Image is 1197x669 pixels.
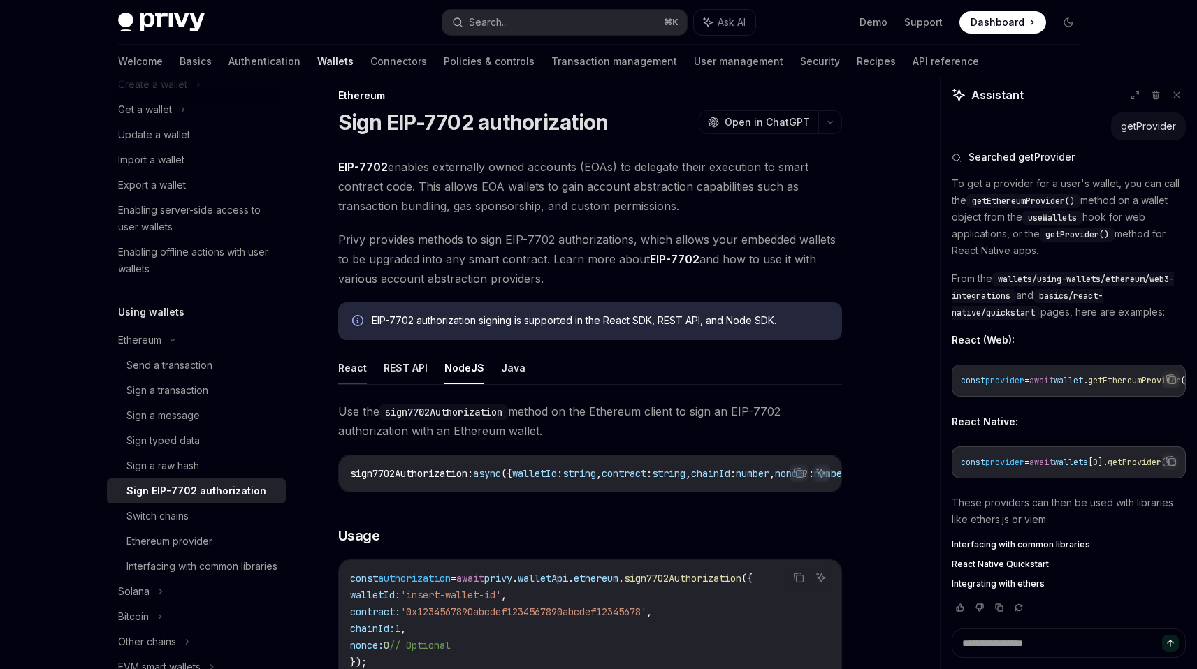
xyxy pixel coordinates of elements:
[456,572,484,585] span: await
[1029,457,1054,468] span: await
[501,589,507,601] span: ,
[952,175,1186,259] p: To get a provider for a user's wallet, you can call the method on a wallet object from the hook f...
[1028,212,1077,223] span: useWallets
[803,467,814,480] span: ?:
[812,464,830,482] button: Ask AI
[952,559,1186,570] a: React Native Quickstart
[814,467,848,480] span: number
[352,315,366,329] svg: Info
[800,45,840,78] a: Security
[618,572,624,585] span: .
[118,304,184,321] h5: Using wallets
[126,508,189,524] div: Switch chains
[118,45,163,78] a: Welcome
[952,578,1045,589] span: Integrating with ethers
[126,483,266,499] div: Sign EIP-7702 authorization
[444,45,535,78] a: Policies & controls
[1093,457,1098,468] span: 0
[473,467,501,480] span: async
[969,150,1075,164] span: Searched getProvider
[118,583,150,600] div: Solana
[180,45,212,78] a: Basics
[395,622,400,635] span: 1
[118,244,277,277] div: Enabling offline actions with user wallets
[350,639,384,652] span: nonce:
[350,656,367,668] span: });
[442,10,687,35] button: Search...⌘K
[126,533,212,550] div: Ethereum provider
[1108,457,1161,468] span: getProvider
[972,196,1075,207] span: getEthereumProvider()
[338,351,367,384] button: React
[859,15,887,29] a: Demo
[646,467,652,480] span: :
[107,503,286,529] a: Switch chains
[952,150,1186,164] button: Searched getProvider
[107,554,286,579] a: Interfacing with common libraries
[694,10,755,35] button: Ask AI
[971,15,1024,29] span: Dashboard
[961,457,985,468] span: const
[126,382,208,399] div: Sign a transaction
[775,467,803,480] span: nonce
[1057,11,1080,34] button: Toggle dark mode
[338,89,842,103] div: Ethereum
[370,45,427,78] a: Connectors
[451,572,456,585] span: =
[952,274,1174,302] span: wallets/using-wallets/ethereum/web3-integrations
[118,202,277,235] div: Enabling server-side access to user wallets
[107,529,286,554] a: Ethereum provider
[952,539,1186,550] a: Interfacing with common libraries
[107,240,286,281] a: Enabling offline actions with user wallets
[118,332,161,348] div: Ethereum
[501,467,512,480] span: ({
[126,357,212,374] div: Send a transaction
[557,467,563,480] span: :
[379,404,508,420] code: sign7702Authorization
[107,453,286,478] a: Sign a raw hash
[961,375,985,386] span: const
[971,87,1024,103] span: Assistant
[1054,457,1088,468] span: wallets
[1024,375,1029,386] span: =
[1162,635,1179,652] button: Send message
[1098,457,1108,468] span: ].
[107,403,286,428] a: Sign a message
[1029,375,1054,386] span: await
[126,558,277,575] div: Interfacing with common libraries
[985,375,1024,386] span: provider
[568,572,574,585] span: .
[512,467,557,480] span: walletId
[350,622,395,635] span: chainId:
[518,572,568,585] span: walletApi
[400,622,406,635] span: ,
[118,126,190,143] div: Update a wallet
[952,291,1103,318] span: basics/react-native/quickstart
[378,572,451,585] span: authorization
[1088,457,1093,468] span: [
[952,578,1186,589] a: Integrating with ethers
[400,605,646,618] span: '0x1234567890abcdef1234567890abcdef12345678'
[444,351,484,384] button: NodeJS
[107,122,286,147] a: Update a wallet
[652,467,685,480] span: string
[107,428,286,453] a: Sign typed data
[1181,375,1196,386] span: ();
[107,172,286,198] a: Export a wallet
[857,45,896,78] a: Recipes
[372,314,828,329] div: EIP-7702 authorization signing is supported in the React SDK, REST API, and Node SDK.
[338,402,842,441] span: Use the method on the Ethereum client to sign an EIP-7702 authorization with an Ethereum wallet.
[338,230,842,288] span: Privy provides methods to sign EIP-7702 authorizations, which allows your embedded wallets to be ...
[338,110,609,135] h1: Sign EIP-7702 authorization
[107,147,286,172] a: Import a wallet
[596,467,602,480] span: ,
[736,467,769,480] span: number
[913,45,979,78] a: API reference
[952,559,1049,570] span: React Native Quickstart
[118,633,176,650] div: Other chains
[107,478,286,503] a: Sign EIP-7702 authorization
[790,568,808,587] button: Copy the contents from the code block
[959,11,1046,34] a: Dashboard
[646,605,652,618] span: ,
[699,110,818,134] button: Open in ChatGPT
